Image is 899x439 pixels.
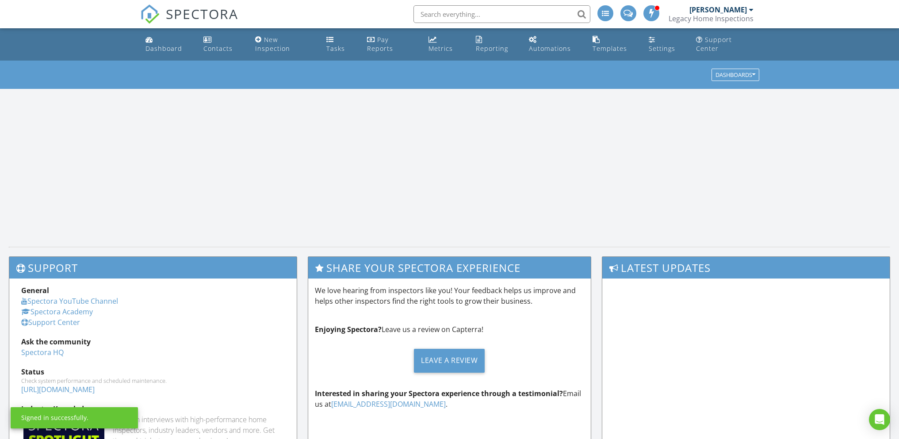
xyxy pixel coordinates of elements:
[315,389,563,398] strong: Interested in sharing your Spectora experience through a testimonial?
[21,347,64,357] a: Spectora HQ
[145,44,182,53] div: Dashboard
[363,32,418,57] a: Pay Reports
[315,285,584,306] p: We love hearing from inspectors like you! Your feedback helps us improve and helps other inspecto...
[525,32,582,57] a: Automations (Advanced)
[200,32,245,57] a: Contacts
[315,388,584,409] p: Email us at .
[529,44,571,53] div: Automations
[21,286,49,295] strong: General
[472,32,518,57] a: Reporting
[712,69,759,81] button: Dashboards
[21,336,285,347] div: Ask the community
[315,342,584,379] a: Leave a Review
[21,404,285,414] div: Industry Knowledge
[21,366,285,377] div: Status
[21,413,88,422] div: Signed in successfully.
[331,399,446,409] a: [EMAIL_ADDRESS][DOMAIN_NAME]
[414,349,485,373] div: Leave a Review
[869,409,890,430] div: Open Intercom Messenger
[425,32,465,57] a: Metrics
[589,32,638,57] a: Templates
[326,44,345,53] div: Tasks
[21,317,80,327] a: Support Center
[9,257,297,279] h3: Support
[140,4,160,24] img: The Best Home Inspection Software - Spectora
[715,72,755,78] div: Dashboards
[315,324,584,335] p: Leave us a review on Capterra!
[413,5,590,23] input: Search everything...
[476,44,508,53] div: Reporting
[203,44,233,53] div: Contacts
[140,12,238,31] a: SPECTORA
[649,44,675,53] div: Settings
[669,14,754,23] div: Legacy Home Inspections
[142,32,193,57] a: Dashboard
[593,44,627,53] div: Templates
[696,35,732,53] div: Support Center
[692,32,757,57] a: Support Center
[21,307,93,317] a: Spectora Academy
[166,4,238,23] span: SPECTORA
[645,32,686,57] a: Settings
[602,257,890,279] h3: Latest Updates
[308,257,590,279] h3: Share Your Spectora Experience
[367,35,393,53] div: Pay Reports
[323,32,356,57] a: Tasks
[315,324,382,334] strong: Enjoying Spectora?
[21,377,285,384] div: Check system performance and scheduled maintenance.
[255,35,290,53] div: New Inspection
[689,5,747,14] div: [PERSON_NAME]
[21,296,118,306] a: Spectora YouTube Channel
[252,32,315,57] a: New Inspection
[428,44,453,53] div: Metrics
[21,385,95,394] a: [URL][DOMAIN_NAME]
